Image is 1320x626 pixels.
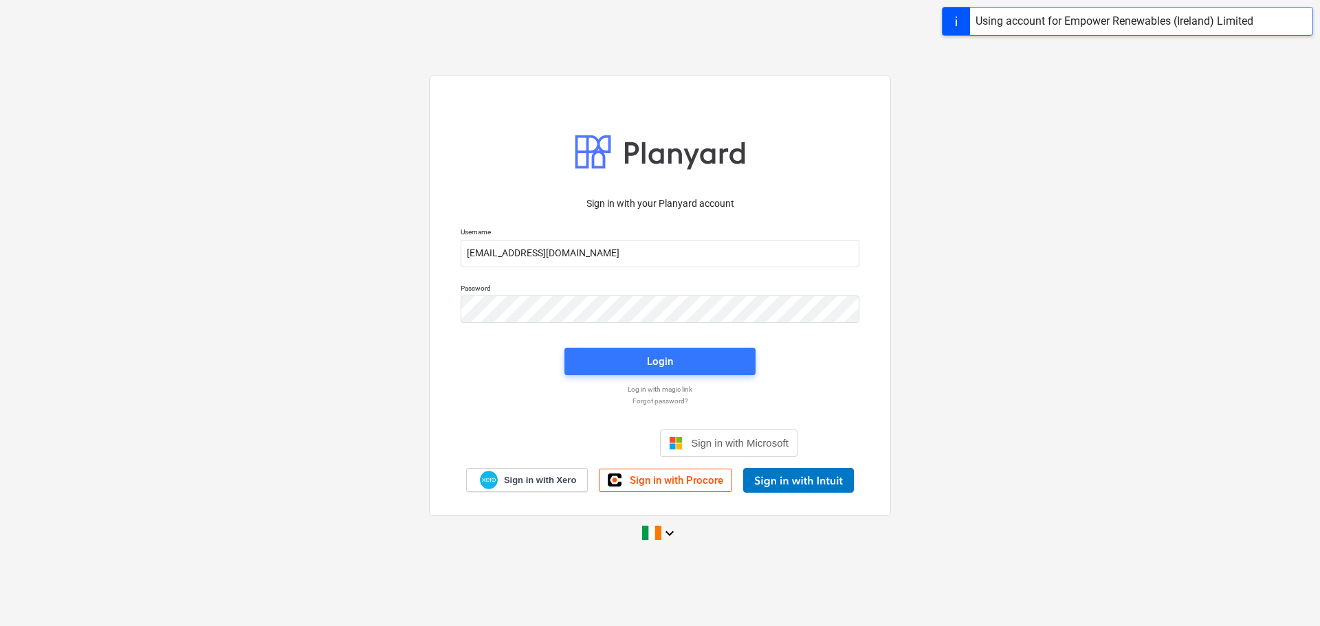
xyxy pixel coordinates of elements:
[630,474,723,487] span: Sign in with Procore
[564,348,756,375] button: Login
[599,469,732,492] a: Sign in with Procore
[516,428,656,458] iframe: Sign in with Google Button
[647,353,673,370] div: Login
[454,396,866,405] a: Forgot password?
[461,227,859,239] p: Username
[454,385,866,394] a: Log in with magic link
[461,284,859,295] p: Password
[691,437,789,449] span: Sign in with Microsoft
[461,197,859,211] p: Sign in with your Planyard account
[661,525,678,541] i: keyboard_arrow_down
[504,474,576,487] span: Sign in with Xero
[976,13,1253,30] div: Using account for Empower Renewables (Ireland) Limited
[480,471,498,489] img: Xero logo
[466,468,588,492] a: Sign in with Xero
[669,436,683,450] img: Microsoft logo
[461,240,859,267] input: Username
